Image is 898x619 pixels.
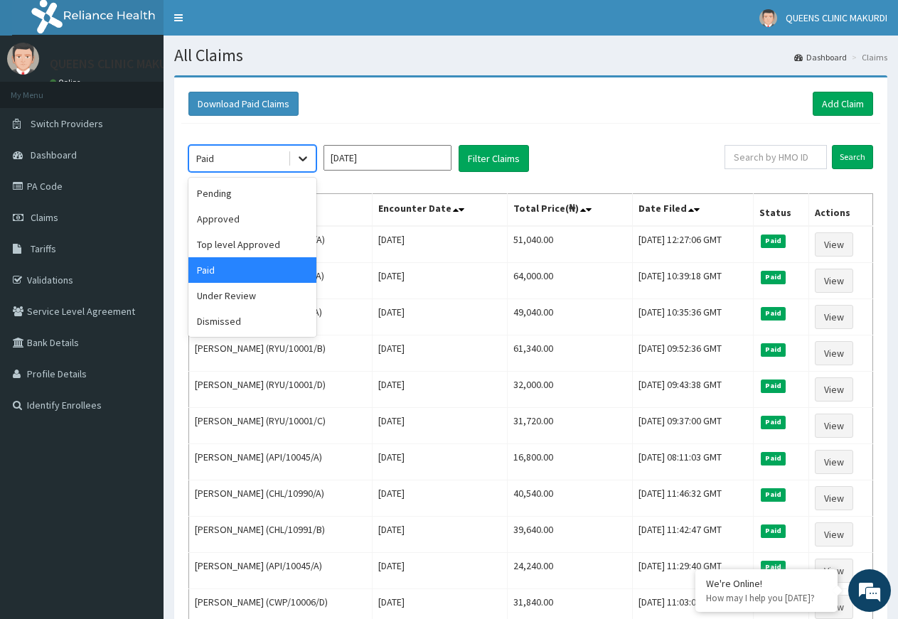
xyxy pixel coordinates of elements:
[815,522,853,547] a: View
[815,377,853,402] a: View
[7,43,39,75] img: User Image
[761,416,786,429] span: Paid
[82,179,196,323] span: We're online!
[759,9,777,27] img: User Image
[832,145,873,169] input: Search
[189,444,373,480] td: [PERSON_NAME] (API/10045/A)
[31,149,77,161] span: Dashboard
[373,480,508,517] td: [DATE]
[50,77,84,87] a: Online
[26,71,58,107] img: d_794563401_company_1708531726252_794563401
[815,486,853,510] a: View
[189,553,373,589] td: [PERSON_NAME] (API/10045/A)
[761,271,786,284] span: Paid
[508,553,633,589] td: 24,240.00
[633,226,754,263] td: [DATE] 12:27:06 GMT
[373,226,508,263] td: [DATE]
[373,194,508,227] th: Encounter Date
[508,299,633,335] td: 49,040.00
[809,194,873,227] th: Actions
[761,561,786,574] span: Paid
[508,408,633,444] td: 31,720.00
[761,343,786,356] span: Paid
[815,450,853,474] a: View
[786,11,887,24] span: QUEENS CLINIC MAKURDI
[815,269,853,293] a: View
[761,307,786,320] span: Paid
[815,559,853,583] a: View
[761,524,786,537] span: Paid
[31,117,103,130] span: Switch Providers
[508,517,633,553] td: 39,640.00
[373,299,508,335] td: [DATE]
[761,235,786,247] span: Paid
[189,408,373,444] td: [PERSON_NAME] (RYU/10001/C)
[74,80,239,98] div: Chat with us now
[633,372,754,408] td: [DATE] 09:43:38 GMT
[373,444,508,480] td: [DATE]
[188,181,316,206] div: Pending
[174,46,887,65] h1: All Claims
[815,341,853,365] a: View
[7,388,271,438] textarea: Type your message and hit 'Enter'
[761,380,786,392] span: Paid
[633,335,754,372] td: [DATE] 09:52:36 GMT
[508,372,633,408] td: 32,000.00
[196,151,214,166] div: Paid
[508,444,633,480] td: 16,800.00
[508,263,633,299] td: 64,000.00
[633,480,754,517] td: [DATE] 11:46:32 GMT
[633,444,754,480] td: [DATE] 08:11:03 GMT
[189,335,373,372] td: [PERSON_NAME] (RYU/10001/B)
[189,480,373,517] td: [PERSON_NAME] (CHL/10990/A)
[815,232,853,257] a: View
[633,194,754,227] th: Date Filed
[706,577,827,590] div: We're Online!
[508,335,633,372] td: 61,340.00
[188,257,316,283] div: Paid
[373,408,508,444] td: [DATE]
[324,145,451,171] input: Select Month and Year
[188,92,299,116] button: Download Paid Claims
[794,51,847,63] a: Dashboard
[233,7,267,41] div: Minimize live chat window
[633,408,754,444] td: [DATE] 09:37:00 GMT
[373,263,508,299] td: [DATE]
[508,226,633,263] td: 51,040.00
[725,145,827,169] input: Search by HMO ID
[50,58,186,70] p: QUEENS CLINIC MAKURDI
[188,232,316,257] div: Top level Approved
[373,372,508,408] td: [DATE]
[813,92,873,116] a: Add Claim
[753,194,808,227] th: Status
[189,517,373,553] td: [PERSON_NAME] (CHL/10991/B)
[761,488,786,501] span: Paid
[31,211,58,224] span: Claims
[373,335,508,372] td: [DATE]
[189,372,373,408] td: [PERSON_NAME] (RYU/10001/D)
[188,283,316,308] div: Under Review
[815,414,853,438] a: View
[633,553,754,589] td: [DATE] 11:29:40 GMT
[188,206,316,232] div: Approved
[633,299,754,335] td: [DATE] 10:35:36 GMT
[508,194,633,227] th: Total Price(₦)
[848,51,887,63] li: Claims
[188,308,316,334] div: Dismissed
[706,592,827,604] p: How may I help you today?
[815,305,853,329] a: View
[373,517,508,553] td: [DATE]
[633,263,754,299] td: [DATE] 10:39:18 GMT
[633,517,754,553] td: [DATE] 11:42:47 GMT
[508,480,633,517] td: 40,540.00
[459,145,529,172] button: Filter Claims
[31,242,56,255] span: Tariffs
[373,553,508,589] td: [DATE]
[761,452,786,465] span: Paid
